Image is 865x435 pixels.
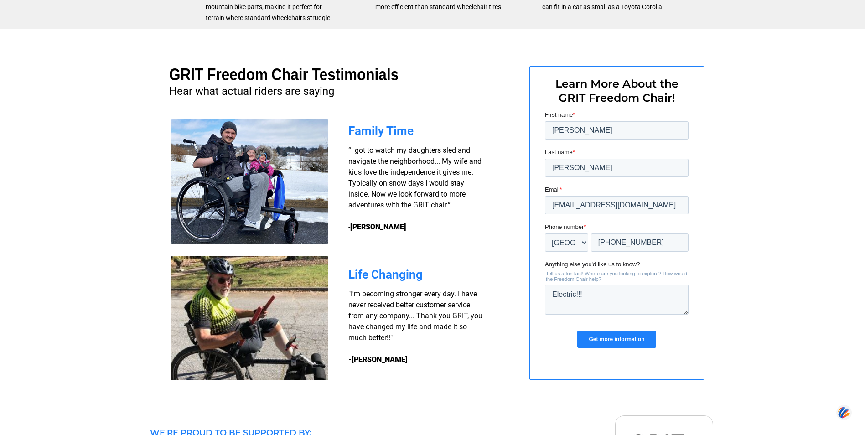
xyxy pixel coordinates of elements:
[836,404,852,421] img: svg+xml;base64,PHN2ZyB3aWR0aD0iNDQiIGhlaWdodD0iNDQiIHZpZXdCb3g9IjAgMCA0NCA0NCIgZmlsbD0ibm9uZSIgeG...
[348,124,414,138] span: Family Time
[545,110,689,356] iframe: Form 0
[348,268,423,281] span: Life Changing
[350,223,406,231] strong: [PERSON_NAME]
[169,85,334,98] span: Hear what actual riders are saying
[348,355,408,364] strong: -[PERSON_NAME]
[555,77,679,104] span: Learn More About the GRIT Freedom Chair!
[169,65,399,84] span: GRIT Freedom Chair Testimonials
[348,290,482,342] span: "I'm becoming stronger every day. I have never received better customer service from any company....
[348,146,482,231] span: “I got to watch my daughters sled and navigate the neighborhood... My wife and kids love the inde...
